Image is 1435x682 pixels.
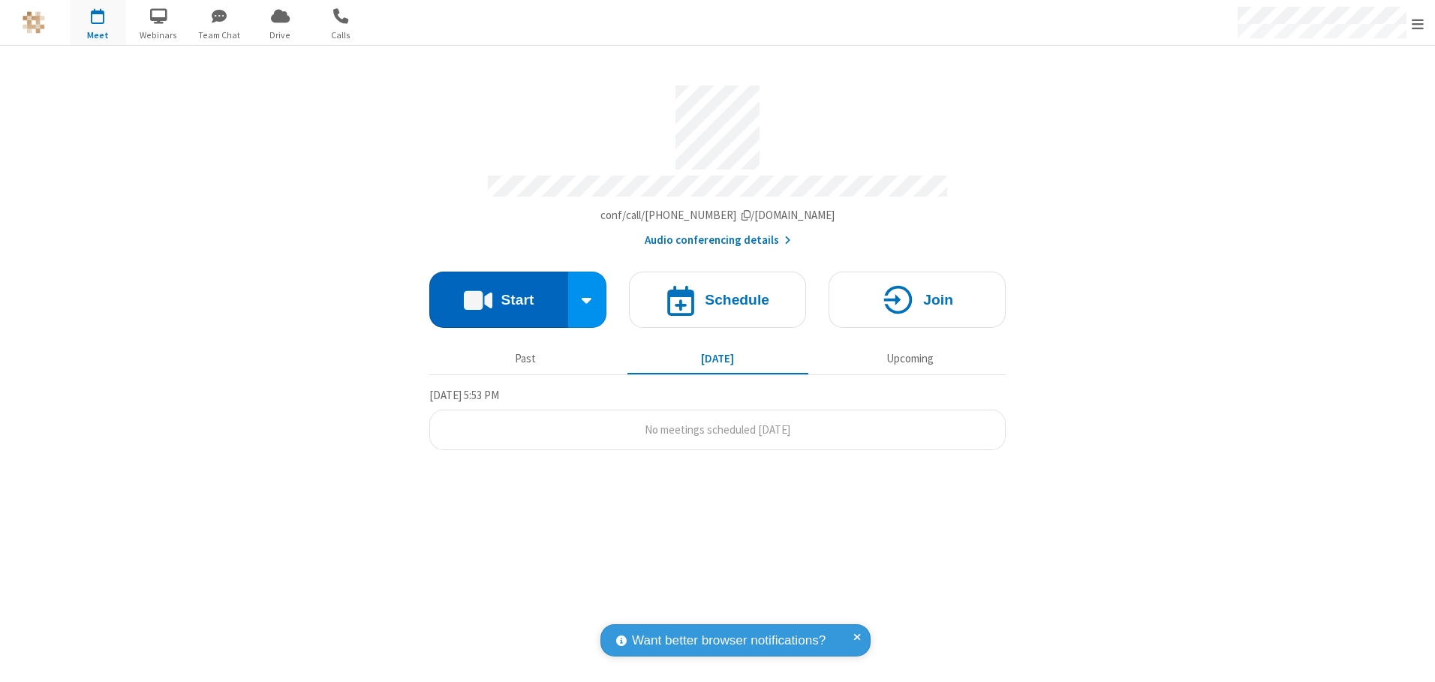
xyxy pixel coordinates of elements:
button: Join [829,272,1006,328]
div: Start conference options [568,272,607,328]
h4: Start [501,293,534,307]
span: Team Chat [191,29,248,42]
span: Webinars [131,29,187,42]
button: Schedule [629,272,806,328]
span: Meet [70,29,126,42]
span: Copy my meeting room link [600,208,835,222]
section: Account details [429,74,1006,249]
button: Upcoming [820,344,1000,373]
span: Drive [252,29,308,42]
button: Copy my meeting room linkCopy my meeting room link [600,207,835,224]
button: [DATE] [627,344,808,373]
span: No meetings scheduled [DATE] [645,422,790,437]
section: Today's Meetings [429,386,1006,451]
button: Past [435,344,616,373]
span: [DATE] 5:53 PM [429,388,499,402]
h4: Join [923,293,953,307]
h4: Schedule [705,293,769,307]
img: QA Selenium DO NOT DELETE OR CHANGE [23,11,45,34]
button: Audio conferencing details [645,232,791,249]
span: Want better browser notifications? [632,631,826,650]
button: Start [429,272,568,328]
span: Calls [313,29,369,42]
